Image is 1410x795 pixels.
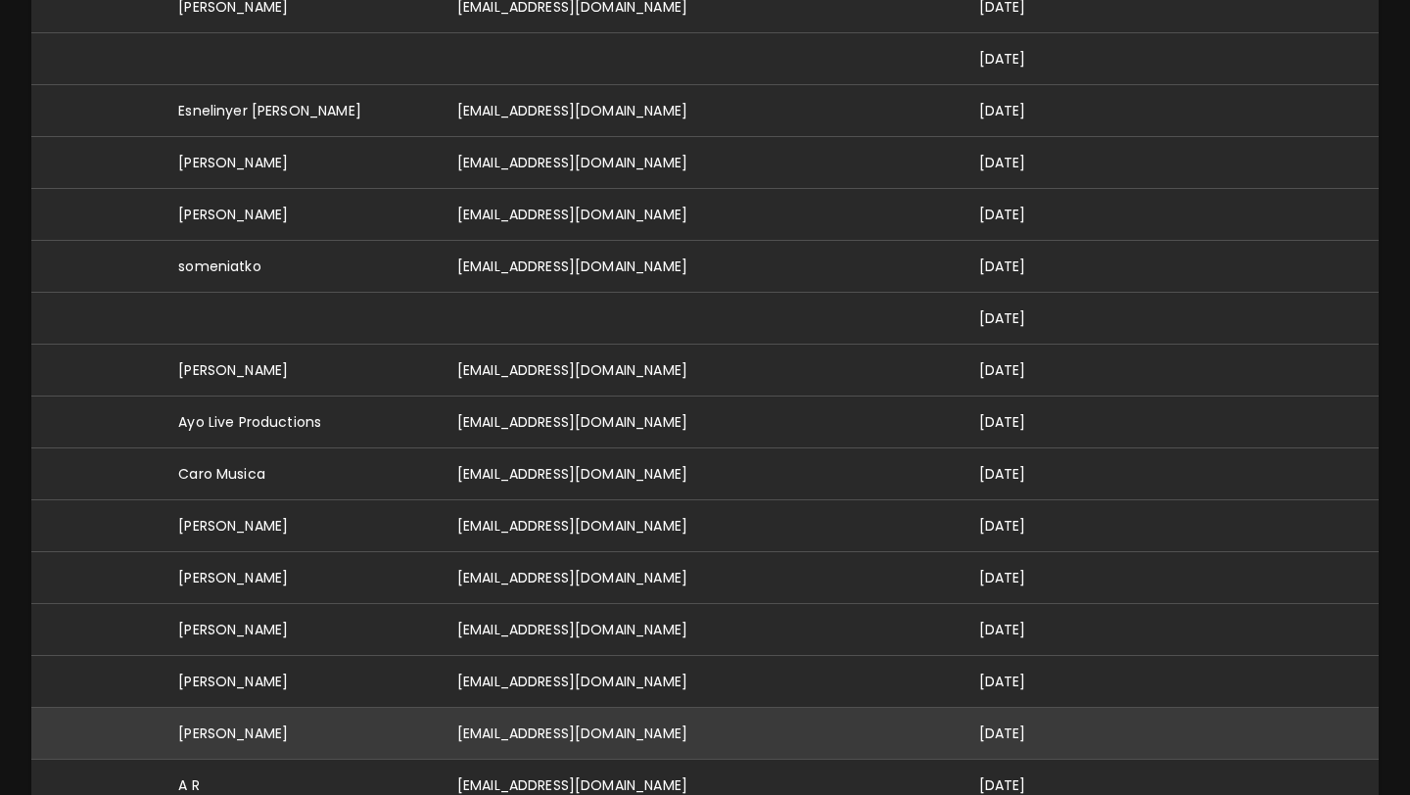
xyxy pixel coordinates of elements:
td: [EMAIL_ADDRESS][DOMAIN_NAME] [442,707,963,759]
td: [EMAIL_ADDRESS][DOMAIN_NAME] [442,240,963,292]
td: [PERSON_NAME] [163,707,442,759]
td: [DATE] [963,551,1080,603]
td: [DATE] [963,655,1080,707]
td: [DATE] [963,136,1080,188]
td: [EMAIL_ADDRESS][DOMAIN_NAME] [442,655,963,707]
td: [DATE] [963,292,1080,344]
td: [DATE] [963,707,1080,759]
td: [EMAIL_ADDRESS][DOMAIN_NAME] [442,84,963,136]
td: [EMAIL_ADDRESS][DOMAIN_NAME] [442,188,963,240]
td: [PERSON_NAME] [163,136,442,188]
td: Ayo Live Productions [163,396,442,447]
td: [DATE] [963,84,1080,136]
td: Caro Musica [163,447,442,499]
td: [DATE] [963,188,1080,240]
td: [EMAIL_ADDRESS][DOMAIN_NAME] [442,551,963,603]
td: [EMAIL_ADDRESS][DOMAIN_NAME] [442,603,963,655]
td: [PERSON_NAME] [163,655,442,707]
td: Esnelinyer [PERSON_NAME] [163,84,442,136]
td: [DATE] [963,396,1080,447]
td: [DATE] [963,499,1080,551]
td: [DATE] [963,447,1080,499]
td: [DATE] [963,344,1080,396]
td: [PERSON_NAME] [163,499,442,551]
td: [DATE] [963,240,1080,292]
td: [EMAIL_ADDRESS][DOMAIN_NAME] [442,344,963,396]
td: [PERSON_NAME] [163,603,442,655]
td: [PERSON_NAME] [163,344,442,396]
td: [PERSON_NAME] [163,188,442,240]
td: [EMAIL_ADDRESS][DOMAIN_NAME] [442,136,963,188]
td: [EMAIL_ADDRESS][DOMAIN_NAME] [442,447,963,499]
td: [PERSON_NAME] [163,551,442,603]
td: someniatko [163,240,442,292]
td: [DATE] [963,603,1080,655]
td: [EMAIL_ADDRESS][DOMAIN_NAME] [442,396,963,447]
td: [DATE] [963,32,1080,84]
td: [EMAIL_ADDRESS][DOMAIN_NAME] [442,499,963,551]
